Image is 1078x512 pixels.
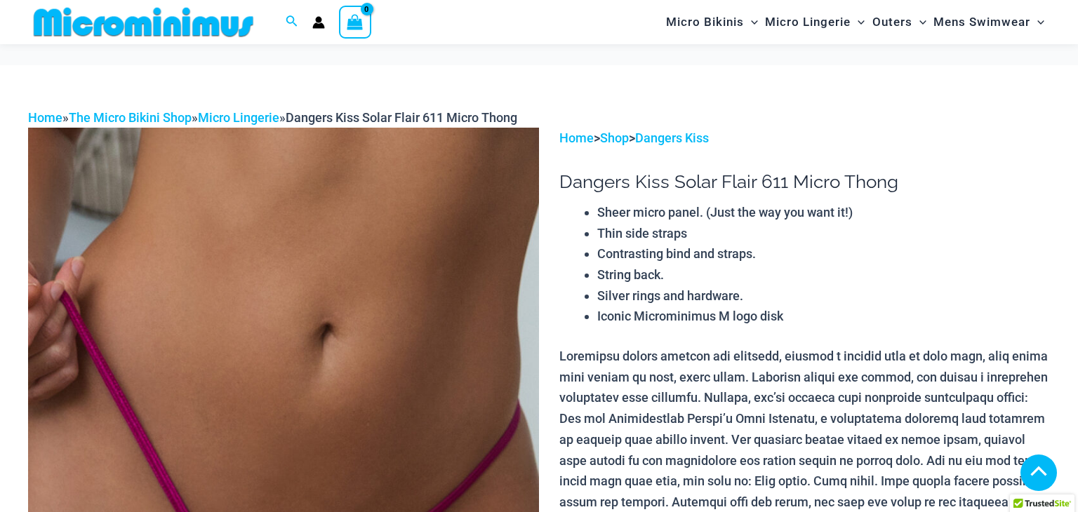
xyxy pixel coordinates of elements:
a: Home [559,130,594,145]
li: Sheer micro panel. (Just the way you want it!) [597,202,1050,223]
li: Silver rings and hardware. [597,285,1050,306]
a: Micro BikinisMenu ToggleMenu Toggle [663,4,761,40]
a: Account icon link [312,16,325,29]
li: Contrasting bind and straps. [597,243,1050,264]
p: > > [559,128,1050,149]
a: Shop [600,130,629,145]
span: Menu Toggle [744,4,758,40]
span: Dangers Kiss Solar Flair 611 Micro Thong [286,110,517,125]
a: Search icon link [286,13,298,31]
li: Iconic Microminimus M logo disk [597,306,1050,327]
a: View Shopping Cart, empty [339,6,371,38]
a: OutersMenu ToggleMenu Toggle [869,4,930,40]
a: Micro LingerieMenu ToggleMenu Toggle [761,4,868,40]
a: Dangers Kiss [635,130,709,145]
span: Outers [872,4,912,40]
nav: Site Navigation [660,2,1050,42]
a: The Micro Bikini Shop [69,110,192,125]
li: Thin side straps [597,223,1050,244]
span: Mens Swimwear [933,4,1030,40]
img: MM SHOP LOGO FLAT [28,6,259,38]
a: Mens SwimwearMenu ToggleMenu Toggle [930,4,1048,40]
span: Menu Toggle [851,4,865,40]
li: String back. [597,264,1050,285]
a: Home [28,110,62,125]
span: Micro Lingerie [765,4,851,40]
span: » » » [28,110,517,125]
h1: Dangers Kiss Solar Flair 611 Micro Thong [559,171,1050,193]
span: Micro Bikinis [666,4,744,40]
span: Menu Toggle [912,4,926,40]
a: Micro Lingerie [198,110,279,125]
span: Menu Toggle [1030,4,1044,40]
